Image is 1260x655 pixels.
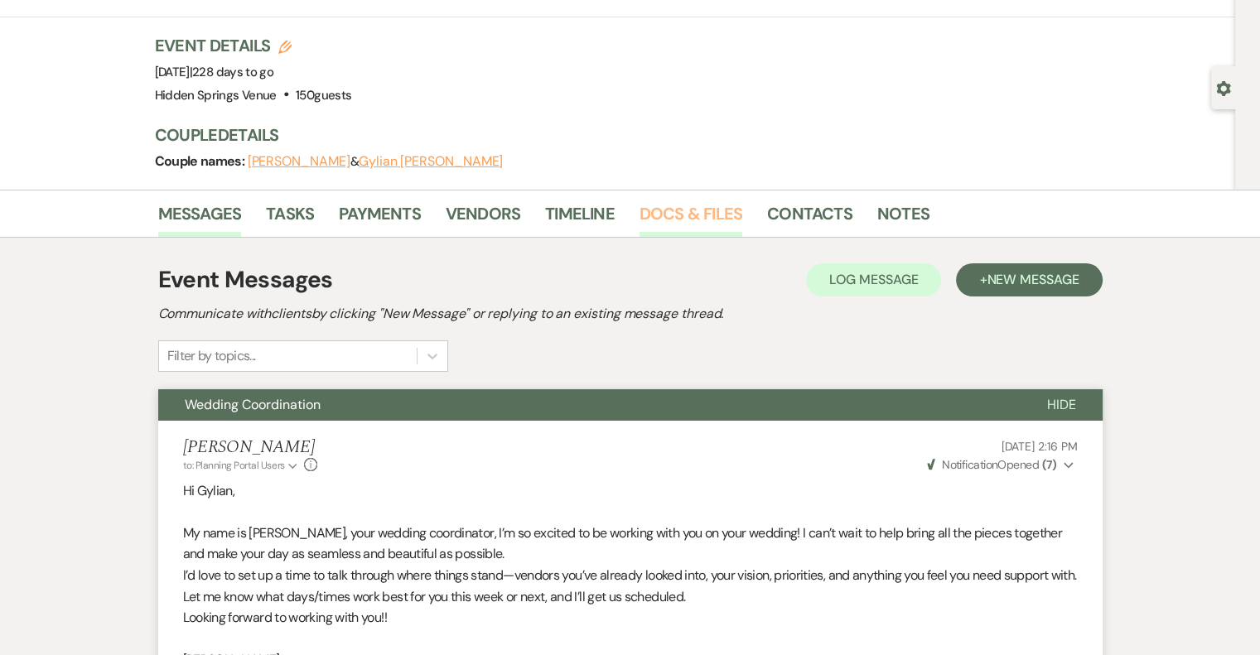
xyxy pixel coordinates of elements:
strong: ( 7 ) [1041,457,1056,472]
a: Contacts [767,200,852,237]
span: I’d love to set up a time to talk through where things stand—vendors you’ve already looked into, ... [183,566,1077,605]
span: to: Planning Portal Users [183,459,285,472]
h3: Couple Details [155,123,1083,147]
div: Filter by topics... [167,346,256,366]
h5: [PERSON_NAME] [183,437,318,458]
button: Open lead details [1216,79,1231,95]
span: Hide [1047,396,1076,413]
h1: Event Messages [158,262,333,297]
span: My name is [PERSON_NAME], your wedding coordinator, I’m so excited to be working with you on your... [183,524,1063,563]
button: Log Message [806,263,941,296]
span: [DATE] 2:16 PM [1001,439,1077,454]
button: Wedding Coordination [158,389,1021,421]
h3: Event Details [155,34,352,57]
a: Notes [877,200,929,237]
p: Looking forward to working with you!! [183,607,1078,629]
span: Log Message [829,271,918,288]
a: Timeline [545,200,615,237]
a: Messages [158,200,242,237]
span: [DATE] [155,64,274,80]
button: [PERSON_NAME] [248,155,350,168]
span: Hi Gylian, [183,482,235,499]
span: Couple names: [155,152,248,170]
a: Tasks [266,200,314,237]
a: Payments [339,200,421,237]
span: 228 days to go [192,64,273,80]
span: Wedding Coordination [185,396,321,413]
span: Notification [942,457,997,472]
span: Hidden Springs Venue [155,87,277,104]
span: 150 guests [296,87,351,104]
button: to: Planning Portal Users [183,458,301,473]
a: Vendors [446,200,520,237]
a: Docs & Files [640,200,742,237]
span: | [190,64,273,80]
span: New Message [987,271,1079,288]
button: NotificationOpened (7) [924,456,1078,474]
h2: Communicate with clients by clicking "New Message" or replying to an existing message thread. [158,304,1103,324]
span: Opened [927,457,1057,472]
button: Gylian [PERSON_NAME] [359,155,503,168]
button: +New Message [956,263,1102,296]
span: & [248,153,504,170]
button: Hide [1021,389,1103,421]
